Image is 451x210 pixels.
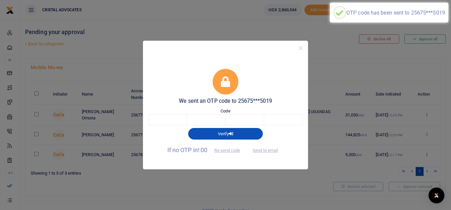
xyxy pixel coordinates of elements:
[148,98,303,105] h5: We sent an OTP code to 25675***5019
[346,10,445,16] div: OTP code has been sent to 25675***5019
[221,108,230,114] label: Code
[429,188,444,203] div: Open Intercom Messenger
[296,43,305,53] button: Close
[198,147,207,153] span: !:00
[188,128,263,139] button: Verify
[167,147,246,153] span: If no OTP in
